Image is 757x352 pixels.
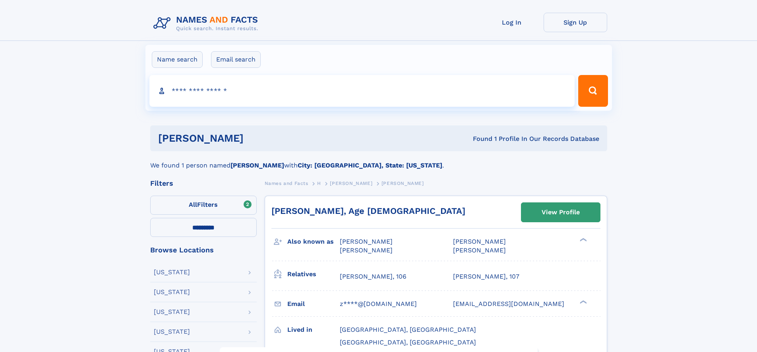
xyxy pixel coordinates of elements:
[154,329,190,335] div: [US_STATE]
[340,326,476,333] span: [GEOGRAPHIC_DATA], [GEOGRAPHIC_DATA]
[542,203,580,221] div: View Profile
[271,206,465,216] a: [PERSON_NAME], Age [DEMOGRAPHIC_DATA]
[330,178,372,188] a: [PERSON_NAME]
[340,238,393,245] span: [PERSON_NAME]
[287,297,340,311] h3: Email
[150,13,265,34] img: Logo Names and Facts
[154,289,190,295] div: [US_STATE]
[453,246,506,254] span: [PERSON_NAME]
[287,235,340,248] h3: Also known as
[521,203,600,222] a: View Profile
[358,135,599,143] div: Found 1 Profile In Our Records Database
[158,133,358,143] h1: [PERSON_NAME]
[149,75,575,107] input: search input
[150,196,257,215] label: Filters
[453,300,564,308] span: [EMAIL_ADDRESS][DOMAIN_NAME]
[578,237,587,242] div: ❯
[150,180,257,187] div: Filters
[317,181,321,186] span: H
[381,181,424,186] span: [PERSON_NAME]
[211,51,261,68] label: Email search
[330,181,372,186] span: [PERSON_NAME]
[150,151,607,170] div: We found 1 person named with .
[544,13,607,32] a: Sign Up
[265,178,308,188] a: Names and Facts
[340,246,393,254] span: [PERSON_NAME]
[287,323,340,337] h3: Lived in
[453,272,519,281] a: [PERSON_NAME], 107
[578,299,587,304] div: ❯
[230,162,284,169] b: [PERSON_NAME]
[287,267,340,281] h3: Relatives
[340,272,407,281] a: [PERSON_NAME], 106
[298,162,442,169] b: City: [GEOGRAPHIC_DATA], State: [US_STATE]
[152,51,203,68] label: Name search
[189,201,197,208] span: All
[578,75,608,107] button: Search Button
[480,13,544,32] a: Log In
[340,339,476,346] span: [GEOGRAPHIC_DATA], [GEOGRAPHIC_DATA]
[317,178,321,188] a: H
[453,238,506,245] span: [PERSON_NAME]
[150,246,257,254] div: Browse Locations
[154,309,190,315] div: [US_STATE]
[154,269,190,275] div: [US_STATE]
